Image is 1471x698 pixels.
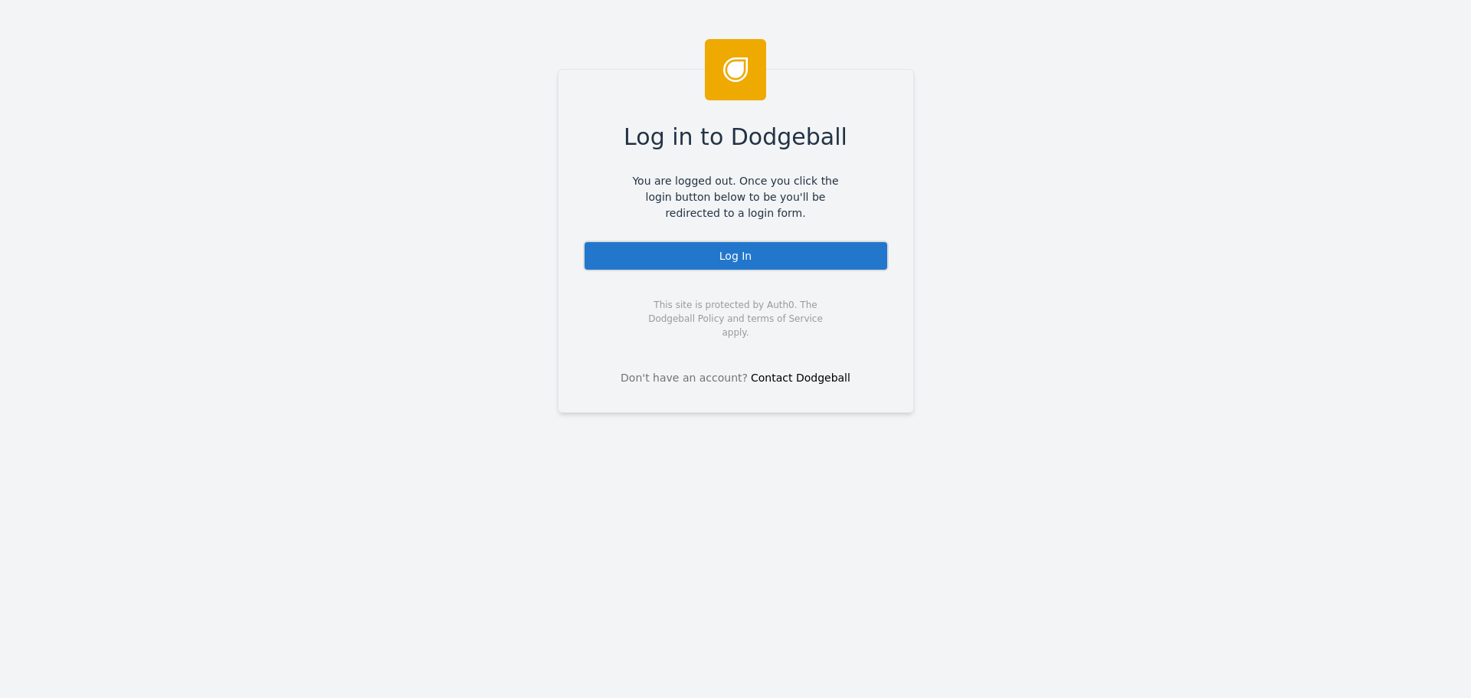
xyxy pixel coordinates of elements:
span: This site is protected by Auth0. The Dodgeball Policy and terms of Service apply. [635,298,837,339]
span: Don't have an account? [621,370,748,386]
a: Contact Dodgeball [751,372,850,384]
span: You are logged out. Once you click the login button below to be you'll be redirected to a login f... [621,173,850,221]
div: Log In [583,241,889,271]
span: Log in to Dodgeball [624,120,847,154]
